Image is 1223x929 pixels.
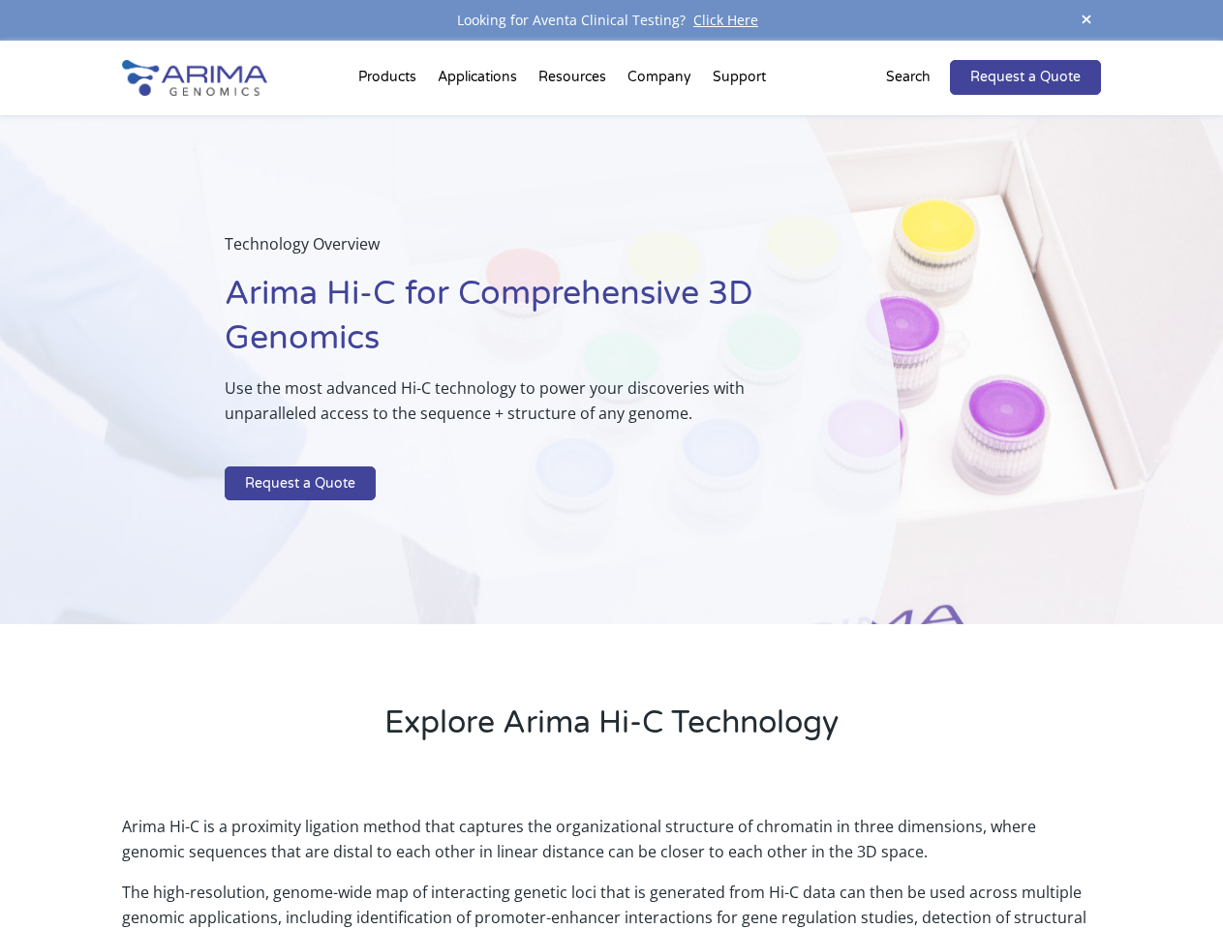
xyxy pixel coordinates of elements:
div: Looking for Aventa Clinical Testing? [122,8,1100,33]
a: Request a Quote [225,466,376,501]
img: Arima-Genomics-logo [122,60,267,96]
h2: Explore Arima Hi-C Technology [122,702,1100,760]
p: Use the most advanced Hi-C technology to power your discoveries with unparalleled access to the s... [225,375,803,441]
a: Request a Quote [950,60,1101,95]
p: Arima Hi-C is a proximity ligation method that captures the organizational structure of chromatin... [122,814,1100,880]
a: Click Here [686,11,766,29]
p: Technology Overview [225,231,803,272]
p: Search [886,65,931,90]
h1: Arima Hi-C for Comprehensive 3D Genomics [225,272,803,375]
